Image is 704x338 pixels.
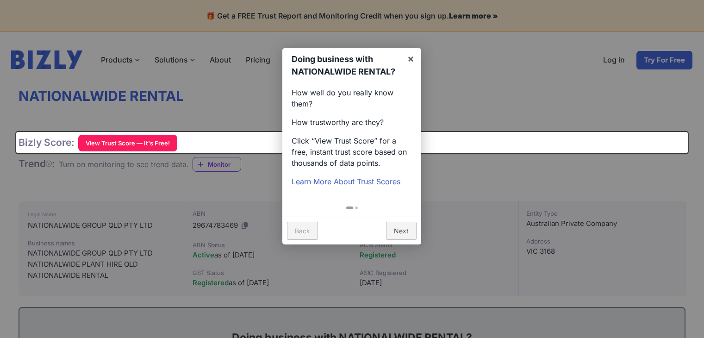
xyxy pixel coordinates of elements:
p: How trustworthy are they? [292,117,412,128]
a: Back [287,222,318,240]
p: How well do you really know them? [292,87,412,109]
a: Learn More About Trust Scores [292,177,400,186]
a: Next [386,222,417,240]
p: Click “View Trust Score” for a free, instant trust score based on thousands of data points. [292,135,412,169]
h1: Doing business with NATIONALWIDE RENTAL? [292,53,400,78]
a: × [400,48,421,69]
